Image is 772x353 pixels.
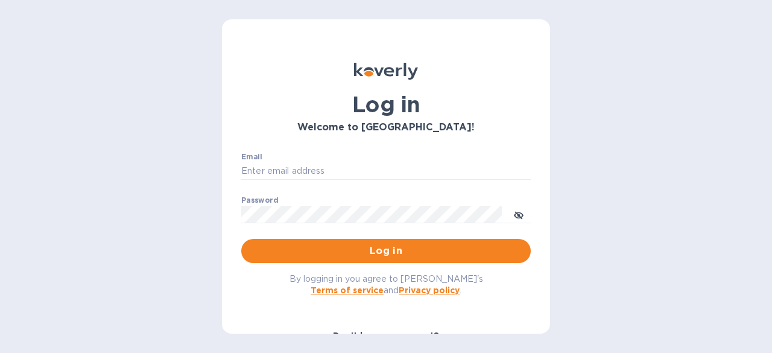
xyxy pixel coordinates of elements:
[241,153,262,161] label: Email
[241,197,278,204] label: Password
[507,202,531,226] button: toggle password visibility
[241,239,531,263] button: Log in
[251,244,521,258] span: Log in
[311,285,384,295] a: Terms of service
[241,162,531,180] input: Enter email address
[333,331,440,340] b: Don't have an account?
[354,63,418,80] img: Koverly
[289,274,483,295] span: By logging in you agree to [PERSON_NAME]'s and .
[241,92,531,117] h1: Log in
[399,285,460,295] a: Privacy policy
[241,122,531,133] h3: Welcome to [GEOGRAPHIC_DATA]!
